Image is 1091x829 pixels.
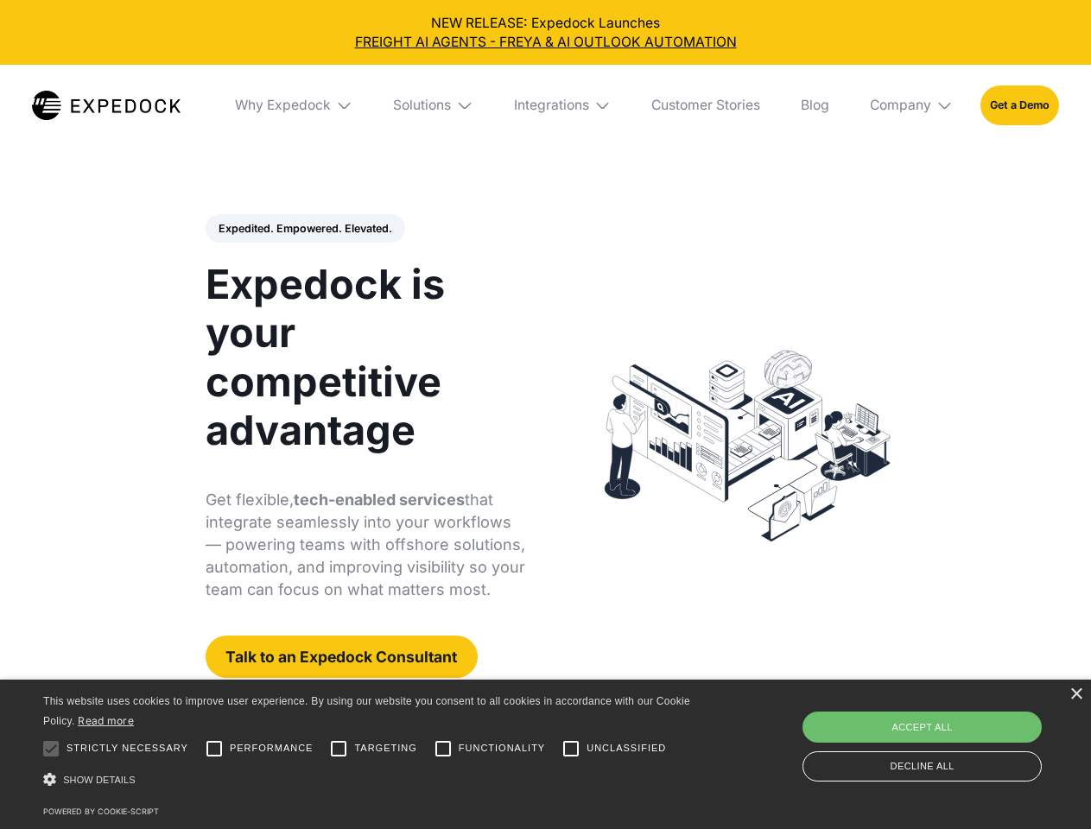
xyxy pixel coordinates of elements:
span: Strictly necessary [67,741,188,756]
div: Why Expedock [235,97,331,114]
div: NEW RELEASE: Expedock Launches [14,14,1078,52]
p: Get flexible, that integrate seamlessly into your workflows — powering teams with offshore soluti... [206,489,526,601]
span: Performance [230,741,314,756]
span: Targeting [354,741,416,756]
a: Powered by cookie-script [43,807,159,816]
div: Why Expedock [221,65,366,146]
a: Blog [787,65,842,146]
span: This website uses cookies to improve user experience. By using our website you consent to all coo... [43,695,690,727]
div: Integrations [514,97,589,114]
div: Solutions [393,97,451,114]
iframe: Chat Widget [803,642,1091,829]
div: Company [870,97,931,114]
span: Functionality [459,741,545,756]
span: Unclassified [587,741,666,756]
a: Talk to an Expedock Consultant [206,636,478,678]
strong: tech-enabled services [294,490,465,509]
a: Get a Demo [980,85,1059,124]
h1: Expedock is your competitive advantage [206,260,526,454]
span: Show details [63,775,136,785]
a: FREIGHT AI AGENTS - FREYA & AI OUTLOOK AUTOMATION [14,33,1078,52]
div: Solutions [380,65,487,146]
div: Show details [43,769,696,792]
a: Customer Stories [637,65,773,146]
div: Integrations [500,65,625,146]
div: Company [856,65,967,146]
a: Read more [78,714,134,727]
